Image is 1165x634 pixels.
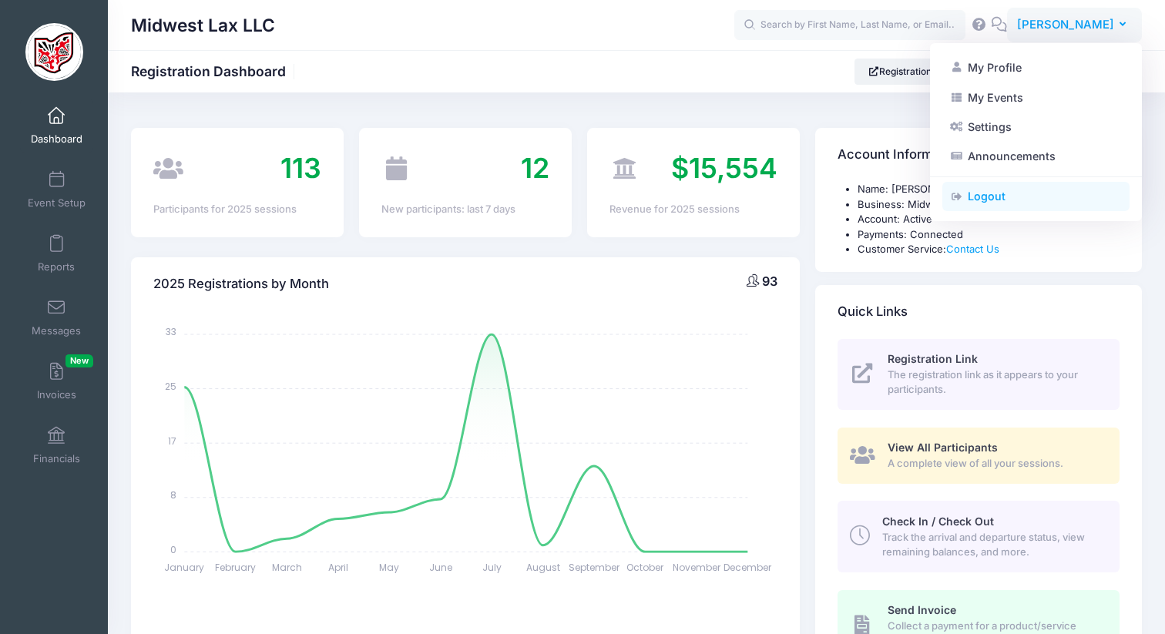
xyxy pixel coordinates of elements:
[20,163,93,216] a: Event Setup
[946,243,999,255] a: Contact Us
[627,561,665,574] tspan: October
[858,182,1120,197] li: Name: [PERSON_NAME]
[38,260,75,273] span: Reports
[734,10,965,41] input: Search by First Name, Last Name, or Email...
[328,561,348,574] tspan: April
[33,452,80,465] span: Financials
[171,488,177,501] tspan: 8
[131,63,299,79] h1: Registration Dashboard
[166,380,177,393] tspan: 25
[28,196,86,210] span: Event Setup
[942,142,1130,171] a: Announcements
[169,434,177,447] tspan: 17
[838,428,1120,484] a: View All Participants A complete view of all your sessions.
[31,133,82,146] span: Dashboard
[882,530,1102,560] span: Track the arrival and departure status, view remaining balances, and more.
[20,418,93,472] a: Financials
[858,197,1120,213] li: Business: Midwest Lax LLC
[526,561,560,574] tspan: August
[131,8,275,43] h1: Midwest Lax LLC
[272,561,302,574] tspan: March
[838,339,1120,410] a: Registration Link The registration link as it appears to your participants.
[171,542,177,555] tspan: 0
[838,290,908,334] h4: Quick Links
[32,324,81,337] span: Messages
[888,441,998,454] span: View All Participants
[166,325,177,338] tspan: 33
[762,273,777,289] span: 93
[20,354,93,408] a: InvoicesNew
[280,151,321,185] span: 113
[1007,8,1142,43] button: [PERSON_NAME]
[942,112,1130,142] a: Settings
[942,53,1130,82] a: My Profile
[165,561,205,574] tspan: January
[153,202,321,217] div: Participants for 2025 sessions
[858,227,1120,243] li: Payments: Connected
[888,352,978,365] span: Registration Link
[569,561,620,574] tspan: September
[521,151,549,185] span: 12
[482,561,502,574] tspan: July
[153,262,329,306] h4: 2025 Registrations by Month
[609,202,777,217] div: Revenue for 2025 sessions
[381,202,549,217] div: New participants: last 7 days
[20,226,93,280] a: Reports
[20,99,93,153] a: Dashboard
[838,501,1120,572] a: Check In / Check Out Track the arrival and departure status, view remaining balances, and more.
[65,354,93,367] span: New
[379,561,399,574] tspan: May
[882,515,994,528] span: Check In / Check Out
[942,82,1130,112] a: My Events
[216,561,257,574] tspan: February
[20,290,93,344] a: Messages
[858,242,1120,257] li: Customer Service:
[673,561,721,574] tspan: November
[888,456,1102,471] span: A complete view of all your sessions.
[942,182,1130,211] a: Logout
[858,212,1120,227] li: Account: Active
[429,561,452,574] tspan: June
[838,133,963,177] h4: Account Information
[888,603,956,616] span: Send Invoice
[1017,16,1114,33] span: [PERSON_NAME]
[888,367,1102,398] span: The registration link as it appears to your participants.
[37,388,76,401] span: Invoices
[854,59,966,85] a: Registration Link
[25,23,83,81] img: Midwest Lax LLC
[671,151,777,185] span: $15,554
[724,561,773,574] tspan: December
